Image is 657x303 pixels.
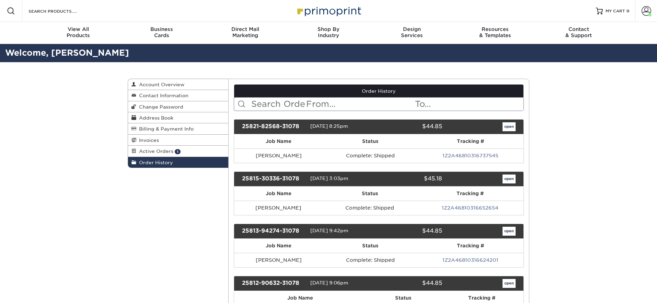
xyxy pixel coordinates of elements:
span: [DATE] 9:06pm [310,280,348,285]
span: 1 [175,149,181,154]
span: Change Password [136,104,183,110]
td: Complete: Shipped [323,148,417,163]
div: $44.85 [373,122,447,131]
a: Direct MailMarketing [204,22,287,44]
th: Tracking # [417,239,523,253]
span: [DATE] 9:42pm [310,228,348,233]
div: 25812-90632-31078 [237,279,310,288]
div: & Support [537,26,620,38]
img: Primoprint [294,3,363,18]
th: Status [323,134,417,148]
div: 25813-94274-31078 [237,227,310,236]
input: Search Orders... [251,98,306,111]
a: open [503,122,516,131]
span: Contact [537,26,620,32]
a: open [503,175,516,183]
a: DesignServices [370,22,453,44]
div: Products [37,26,120,38]
a: Account Overview [128,79,228,90]
a: Contact& Support [537,22,620,44]
div: $44.85 [373,279,447,288]
a: 1Z2A46810316624201 [442,257,498,263]
a: Billing & Payment Info [128,123,228,134]
div: & Templates [453,26,537,38]
a: Change Password [128,101,228,112]
span: Address Book [136,115,173,121]
td: [PERSON_NAME] [234,201,323,215]
span: Account Overview [136,82,184,87]
a: Order History [128,157,228,168]
th: Job Name [234,134,323,148]
span: MY CART [606,8,625,14]
td: Complete: Shipped [323,201,417,215]
a: Address Book [128,112,228,123]
span: [DATE] 3:03pm [310,176,348,181]
th: Job Name [234,187,323,201]
a: Order History [234,85,524,98]
div: Marketing [204,26,287,38]
div: $45.18 [373,175,447,183]
a: Resources& Templates [453,22,537,44]
th: Status [323,239,417,253]
div: 25815-30336-31078 [237,175,310,183]
td: [PERSON_NAME] [234,148,323,163]
div: 25821-82568-31078 [237,122,310,131]
th: Tracking # [417,187,524,201]
td: [PERSON_NAME] [234,253,323,267]
span: Shop By [287,26,370,32]
span: Business [120,26,204,32]
span: Resources [453,26,537,32]
input: From... [306,98,415,111]
span: Invoices [136,137,159,143]
div: Cards [120,26,204,38]
a: Contact Information [128,90,228,101]
span: Direct Mail [204,26,287,32]
a: open [503,279,516,288]
div: Services [370,26,453,38]
span: Order History [136,160,173,165]
a: BusinessCards [120,22,204,44]
a: 1Z2A46810316737545 [442,153,498,158]
th: Job Name [234,239,323,253]
input: To... [414,98,523,111]
span: 0 [626,9,630,13]
th: Status [323,187,417,201]
a: open [503,227,516,236]
span: [DATE] 8:25pm [310,123,348,129]
a: 1Z2A46810316652654 [442,205,498,211]
span: Active Orders [136,148,173,154]
div: $44.85 [373,227,447,236]
a: Active Orders 1 [128,146,228,157]
a: View AllProducts [37,22,120,44]
span: View All [37,26,120,32]
th: Tracking # [417,134,523,148]
input: SEARCH PRODUCTS..... [28,7,95,15]
div: Industry [287,26,370,38]
td: Complete: Shipped [323,253,417,267]
a: Shop ByIndustry [287,22,370,44]
a: Invoices [128,135,228,146]
span: Contact Information [136,93,188,98]
span: Design [370,26,453,32]
span: Billing & Payment Info [136,126,194,132]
